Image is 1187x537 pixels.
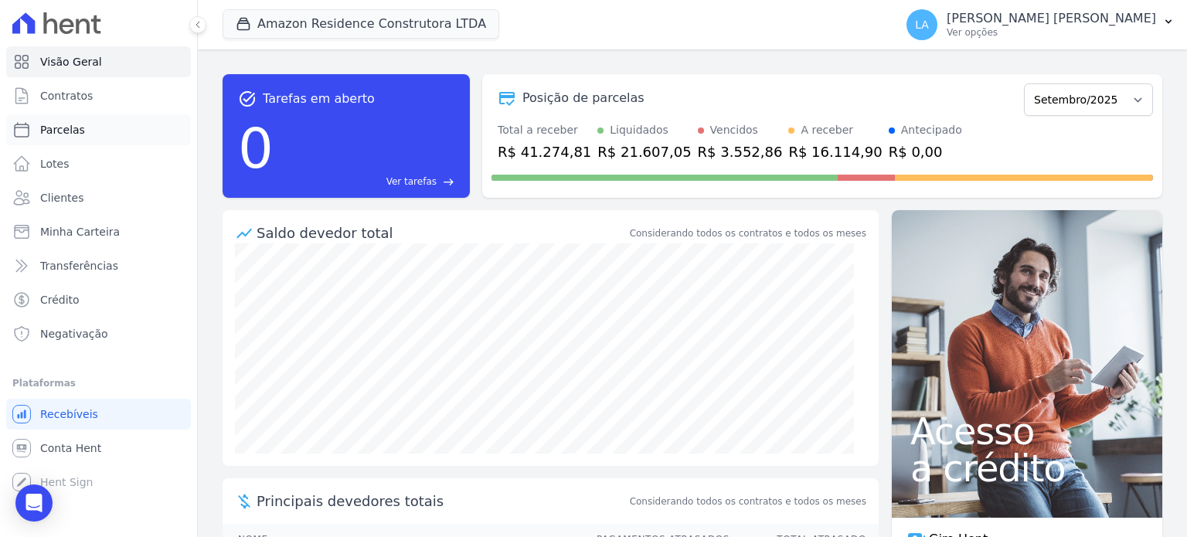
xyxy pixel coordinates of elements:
div: R$ 16.114,90 [788,141,882,162]
a: Visão Geral [6,46,191,77]
span: Visão Geral [40,54,102,70]
div: Open Intercom Messenger [15,484,53,522]
div: R$ 3.552,86 [698,141,783,162]
span: Contratos [40,88,93,104]
span: LA [915,19,929,30]
button: LA [PERSON_NAME] [PERSON_NAME] Ver opções [894,3,1187,46]
a: Parcelas [6,114,191,145]
div: Posição de parcelas [522,89,645,107]
span: Minha Carteira [40,224,120,240]
span: Clientes [40,190,83,206]
a: Ver tarefas east [280,175,454,189]
a: Contratos [6,80,191,111]
a: Lotes [6,148,191,179]
a: Transferências [6,250,191,281]
span: Principais devedores totais [257,491,627,512]
p: [PERSON_NAME] [PERSON_NAME] [947,11,1156,26]
span: Considerando todos os contratos e todos os meses [630,495,866,508]
div: R$ 21.607,05 [597,141,691,162]
a: Crédito [6,284,191,315]
a: Recebíveis [6,399,191,430]
div: Total a receber [498,122,591,138]
a: Negativação [6,318,191,349]
span: Lotes [40,156,70,172]
span: Parcelas [40,122,85,138]
div: R$ 41.274,81 [498,141,591,162]
div: Vencidos [710,122,758,138]
p: Ver opções [947,26,1156,39]
div: Plataformas [12,374,185,393]
div: R$ 0,00 [889,141,962,162]
span: east [443,176,454,188]
span: Recebíveis [40,406,98,422]
button: Amazon Residence Construtora LTDA [223,9,499,39]
span: a crédito [910,450,1144,487]
span: task_alt [238,90,257,108]
span: Transferências [40,258,118,274]
div: Considerando todos os contratos e todos os meses [630,226,866,240]
div: 0 [238,108,274,189]
a: Clientes [6,182,191,213]
div: Saldo devedor total [257,223,627,243]
span: Crédito [40,292,80,308]
span: Ver tarefas [386,175,437,189]
a: Conta Hent [6,433,191,464]
div: Antecipado [901,122,962,138]
span: Conta Hent [40,440,101,456]
div: A receber [801,122,853,138]
span: Tarefas em aberto [263,90,375,108]
span: Negativação [40,326,108,342]
span: Acesso [910,413,1144,450]
a: Minha Carteira [6,216,191,247]
div: Liquidados [610,122,668,138]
